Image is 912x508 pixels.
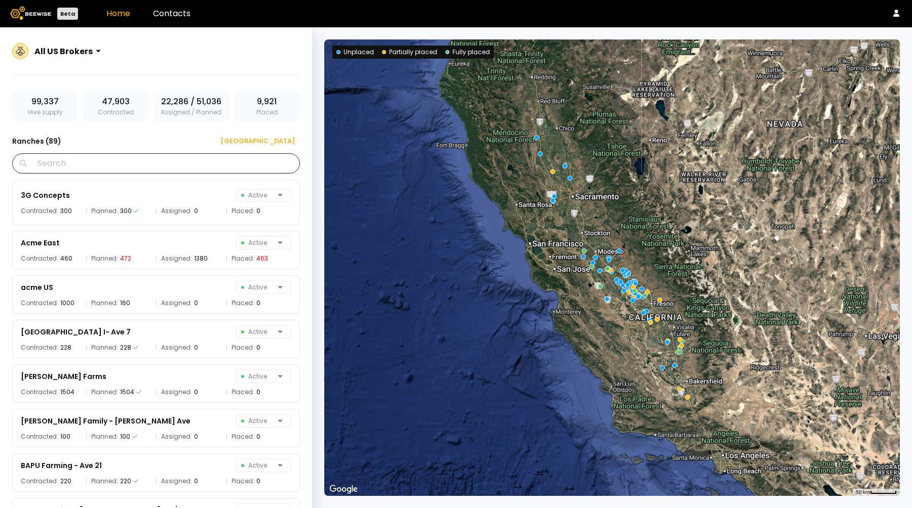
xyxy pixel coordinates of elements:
[60,206,72,216] div: 300
[60,253,72,264] div: 460
[91,298,118,308] span: Planned:
[232,432,254,442] span: Placed:
[21,206,58,216] span: Contracted:
[232,476,254,486] span: Placed:
[856,489,870,495] span: 50 km
[120,298,130,308] div: 160
[120,343,131,353] div: 228
[161,476,192,486] span: Assigned:
[161,343,192,353] span: Assigned:
[256,206,260,216] div: 0
[34,45,93,58] div: All US Brokers
[120,387,134,397] div: 1504
[120,253,131,264] div: 472
[256,253,268,264] div: 463
[194,432,198,442] div: 0
[21,415,191,427] div: [PERSON_NAME] Family - [PERSON_NAME] Ave
[83,92,149,121] div: Contracted
[21,459,102,472] div: BAPU Farming - Ave 21
[257,96,277,108] span: 9,921
[241,415,274,427] span: Active
[256,387,260,397] div: 0
[241,189,274,201] span: Active
[91,476,118,486] span: Planned:
[853,489,900,496] button: Map scale: 50 km per 49 pixels
[21,476,58,486] span: Contracted:
[194,476,198,486] div: 0
[194,343,198,353] div: 0
[60,432,70,442] div: 100
[232,206,254,216] span: Placed:
[21,343,58,353] span: Contracted:
[21,370,106,383] div: [PERSON_NAME] Farms
[161,253,192,264] span: Assigned:
[120,476,131,486] div: 220
[21,281,53,293] div: acme US
[256,343,260,353] div: 0
[256,298,260,308] div: 0
[161,298,192,308] span: Assigned:
[232,387,254,397] span: Placed:
[256,432,260,442] div: 0
[57,8,78,20] div: Beta
[241,370,274,383] span: Active
[91,343,118,353] span: Planned:
[232,343,254,353] span: Placed:
[256,476,260,486] div: 0
[120,206,132,216] div: 300
[10,7,51,20] img: Beewise logo
[60,387,74,397] div: 1504
[91,432,118,442] span: Planned:
[445,48,490,57] div: Fully placed
[194,387,198,397] div: 0
[21,298,58,308] span: Contracted:
[241,281,274,293] span: Active
[120,432,130,442] div: 100
[208,133,300,149] button: [GEOGRAPHIC_DATA]
[194,298,198,308] div: 0
[91,253,118,264] span: Planned:
[60,476,71,486] div: 220
[21,237,60,249] div: Acme East
[153,8,191,19] a: Contacts
[91,387,118,397] span: Planned:
[161,206,192,216] span: Assigned:
[327,483,360,496] a: Open this area in Google Maps (opens a new window)
[102,96,130,108] span: 47,903
[21,387,58,397] span: Contracted:
[241,326,274,338] span: Active
[161,432,192,442] span: Assigned:
[21,253,58,264] span: Contracted:
[232,253,254,264] span: Placed:
[91,206,118,216] span: Planned:
[234,92,300,121] div: Placed
[161,96,221,108] span: 22,286 / 51,036
[327,483,360,496] img: Google
[382,48,437,57] div: Partially placed
[21,432,58,442] span: Contracted:
[12,134,61,148] h3: Ranches ( 89 )
[60,298,74,308] div: 1000
[21,189,70,201] div: 3G Concepts
[106,8,130,19] a: Home
[31,96,59,108] span: 99,337
[12,92,79,121] div: Hive supply
[336,48,374,57] div: Unplaced
[241,459,274,472] span: Active
[241,237,274,249] span: Active
[194,253,208,264] div: 1380
[153,92,230,121] div: Assigned / Planned
[21,326,131,338] div: [GEOGRAPHIC_DATA] I- Ave 7
[213,136,295,146] div: [GEOGRAPHIC_DATA]
[194,206,198,216] div: 0
[60,343,71,353] div: 228
[232,298,254,308] span: Placed:
[161,387,192,397] span: Assigned:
